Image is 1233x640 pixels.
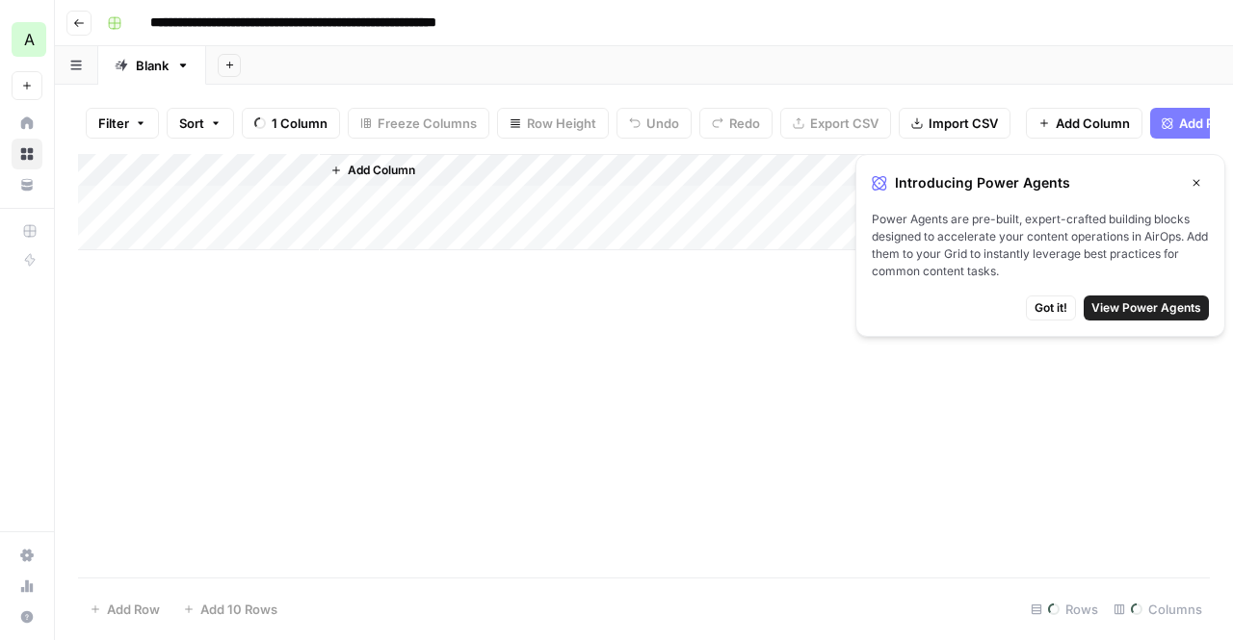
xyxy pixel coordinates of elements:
button: Add Column [1026,108,1142,139]
button: Add Column [323,158,423,183]
span: Row Height [527,114,596,133]
span: 1 Column [272,114,328,133]
a: Browse [12,139,42,169]
button: Add Row [78,594,171,625]
button: Filter [86,108,159,139]
span: Add Row [107,600,160,619]
button: Redo [699,108,773,139]
span: Add Column [1056,114,1130,133]
button: Undo [616,108,692,139]
button: Export CSV [780,108,891,139]
button: Row Height [497,108,609,139]
a: Your Data [12,169,42,200]
span: Add 10 Rows [200,600,277,619]
button: Got it! [1026,295,1076,320]
button: Add 10 Rows [171,594,289,625]
span: View Power Agents [1091,299,1201,317]
button: Sort [167,108,234,139]
span: Sort [179,114,204,133]
span: Import CSV [929,114,998,133]
a: Home [12,108,42,139]
span: Export CSV [810,114,879,133]
button: Import CSV [899,108,1010,139]
button: 1 Column [242,108,340,139]
a: Settings [12,540,42,571]
a: Usage [12,571,42,602]
span: A [24,28,35,51]
span: Power Agents are pre-built, expert-crafted building blocks designed to accelerate your content op... [872,211,1209,280]
button: Workspace: Arena Holdings [12,15,42,64]
div: Blank [136,56,169,75]
div: Introducing Power Agents [872,170,1209,195]
span: Filter [98,114,129,133]
span: Add Column [348,162,415,179]
span: Undo [646,114,679,133]
span: Freeze Columns [378,114,477,133]
a: Blank [98,46,206,85]
span: Redo [729,114,760,133]
button: View Power Agents [1084,295,1209,320]
div: Rows [1023,594,1106,625]
div: Columns [1106,594,1210,625]
button: Freeze Columns [348,108,489,139]
span: Got it! [1035,299,1067,317]
button: Help + Support [12,602,42,632]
